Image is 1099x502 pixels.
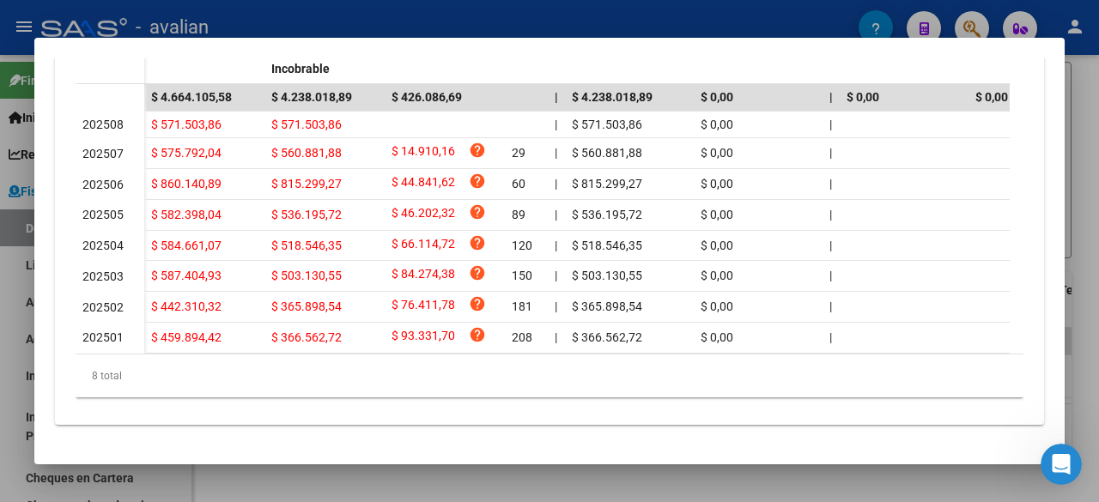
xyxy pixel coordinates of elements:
span: | [829,90,833,104]
span: $ 536.195,72 [271,208,342,221]
span: | [829,330,832,344]
span: 150 [512,269,532,282]
span: 208 [512,330,532,344]
span: | [555,118,557,131]
span: $ 0,00 [701,146,733,160]
i: help [469,295,486,312]
span: 120 [512,239,532,252]
span: 181 [512,299,532,313]
span: | [829,208,832,221]
span: $ 0,00 [701,90,733,104]
span: $ 0,00 [701,299,733,313]
span: $ 66.114,72 [392,234,455,257]
span: $ 84.274,38 [392,264,455,287]
span: $ 14.910,16 [392,142,455,165]
span: 89 [512,208,525,221]
span: $ 575.792,04 [151,146,222,160]
span: $ 366.562,72 [271,330,342,344]
span: $ 571.503,86 [572,118,642,131]
span: $ 442.310,32 [151,299,222,313]
span: $ 0,00 [975,90,1008,104]
span: $ 4.238.018,89 [271,90,352,104]
span: $ 0,00 [701,330,733,344]
span: $ 4.664.105,58 [151,90,232,104]
span: $ 518.546,35 [572,239,642,252]
span: | [555,269,557,282]
span: $ 366.562,72 [572,330,642,344]
span: 202503 [82,269,124,283]
span: $ 584.661,07 [151,239,222,252]
span: $ 571.503,86 [271,118,342,131]
span: | [829,146,832,160]
span: 202502 [82,300,124,314]
span: 29 [512,146,525,160]
span: $ 503.130,55 [572,269,642,282]
span: $ 426.086,69 [392,90,462,104]
i: help [469,264,486,281]
span: $ 44.841,62 [392,172,455,196]
span: $ 0,00 [701,177,733,191]
span: $ 0,00 [701,118,733,131]
span: | [555,90,558,104]
span: $ 365.898,54 [572,299,642,313]
span: $ 571.503,86 [151,118,222,131]
span: $ 536.195,72 [572,208,642,221]
i: help [469,234,486,251]
div: 8 total [76,354,1023,397]
i: help [469,172,486,190]
span: $ 93.331,70 [392,326,455,349]
iframe: Intercom live chat [1041,444,1082,485]
span: 202504 [82,239,124,252]
span: $ 459.894,42 [151,330,222,344]
span: $ 0,00 [701,269,733,282]
span: 202505 [82,208,124,221]
span: $ 503.130,55 [271,269,342,282]
span: 202508 [82,118,124,131]
span: $ 815.299,27 [271,177,342,191]
span: | [829,299,832,313]
span: | [555,330,557,344]
span: 60 [512,177,525,191]
i: help [469,326,486,343]
span: | [829,177,832,191]
i: help [469,203,486,221]
span: $ 560.881,88 [271,146,342,160]
span: | [555,146,557,160]
span: $ 518.546,35 [271,239,342,252]
span: | [829,239,832,252]
span: $ 365.898,54 [271,299,342,313]
span: $ 560.881,88 [572,146,642,160]
span: $ 76.411,78 [392,295,455,318]
span: 202501 [82,330,124,344]
span: [PERSON_NAME] de Fiscalización e Incobrable [271,23,369,76]
span: | [555,239,557,252]
span: $ 815.299,27 [572,177,642,191]
span: $ 0,00 [847,90,879,104]
span: | [829,118,832,131]
span: $ 587.404,93 [151,269,222,282]
span: $ 860.140,89 [151,177,222,191]
span: $ 582.398,04 [151,208,222,221]
span: | [555,177,557,191]
span: | [829,269,832,282]
span: | [555,208,557,221]
span: $ 0,00 [701,239,733,252]
span: 202506 [82,178,124,191]
span: 202507 [82,147,124,160]
i: help [469,142,486,159]
span: | [555,299,557,313]
span: $ 4.238.018,89 [572,90,653,104]
span: $ 46.202,32 [392,203,455,227]
span: $ 0,00 [701,208,733,221]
